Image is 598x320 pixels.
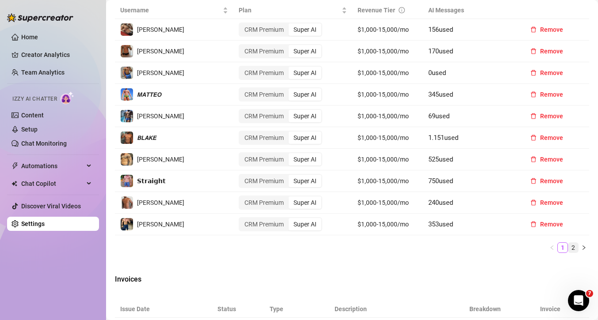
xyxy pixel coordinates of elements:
[11,181,17,187] img: Chat Copilot
[137,199,184,206] span: [PERSON_NAME]
[352,41,423,62] td: $1,000-15,000/mo
[289,88,321,101] div: Super AI
[240,175,289,187] div: CRM Premium
[547,242,557,253] li: Previous Page
[240,23,289,36] div: CRM Premium
[530,200,537,206] span: delete
[428,220,453,228] span: 353 used
[121,218,133,230] img: Paul
[137,48,184,55] span: [PERSON_NAME]
[11,162,19,169] span: thunderbolt
[352,105,423,127] td: $1,000-15,000/mo
[120,5,221,15] span: Username
[352,192,423,214] td: $1,000-15,000/mo
[428,134,458,142] span: 1.151 used
[428,26,453,34] span: 156 used
[21,34,38,41] a: Home
[579,242,589,253] li: Next Page
[568,290,589,311] iframe: Intercom live chat
[523,174,570,188] button: Remove
[212,301,264,318] th: Status
[239,44,322,58] div: segmented control
[358,7,395,14] span: Revenue Tier
[540,26,563,33] span: Remove
[137,221,184,228] span: [PERSON_NAME]
[289,110,321,122] div: Super AI
[540,113,563,120] span: Remove
[523,196,570,210] button: Remove
[21,48,92,62] a: Creator Analytics
[530,113,537,119] span: delete
[289,45,321,57] div: Super AI
[530,135,537,141] span: delete
[233,2,352,19] th: Plan
[137,26,184,33] span: [PERSON_NAME]
[239,5,339,15] span: Plan
[137,134,156,141] span: 𝘽𝙇𝘼𝙆𝙀
[239,131,322,145] div: segmented control
[289,153,321,166] div: Super AI
[21,69,65,76] a: Team Analytics
[21,140,67,147] a: Chat Monitoring
[530,221,537,227] span: delete
[352,62,423,84] td: $1,000-15,000/mo
[540,221,563,228] span: Remove
[530,178,537,184] span: delete
[21,203,81,210] a: Discover Viral Videos
[530,91,537,98] span: delete
[540,199,563,206] span: Remove
[264,301,329,318] th: Type
[523,152,570,166] button: Remove
[121,23,133,36] img: Dylan
[61,91,74,104] img: AI Chatter
[523,109,570,123] button: Remove
[352,170,423,192] td: $1,000-15,000/mo
[523,66,570,80] button: Remove
[523,217,570,231] button: Remove
[568,243,578,252] a: 2
[289,132,321,144] div: Super AI
[530,156,537,162] span: delete
[239,87,322,102] div: segmented control
[137,91,161,98] span: 𝙈𝘼𝙏𝙏𝙀𝙊
[540,134,563,141] span: Remove
[240,132,289,144] div: CRM Premium
[329,301,459,318] th: Description
[21,220,45,227] a: Settings
[459,301,511,318] th: Breakdown
[121,110,133,122] img: Arthur
[352,19,423,41] td: $1,000-15,000/mo
[7,13,73,22] img: logo-BBDzfeDw.svg
[523,44,570,58] button: Remove
[428,199,453,207] span: 240 used
[121,175,133,187] img: 𝗦𝘁𝗿𝗮𝗶𝗴𝗵𝘁
[12,95,57,103] span: Izzy AI Chatter
[399,7,405,13] span: info-circle
[523,131,570,145] button: Remove
[115,274,263,285] span: Invoices
[540,177,563,184] span: Remove
[581,245,587,250] span: right
[239,174,322,188] div: segmented control
[239,109,322,123] div: segmented control
[21,177,84,191] span: Chat Copilot
[137,156,184,163] span: [PERSON_NAME]
[121,88,133,101] img: 𝙈𝘼𝙏𝙏𝙀𝙊
[21,159,84,173] span: Automations
[239,217,322,231] div: segmented control
[540,91,563,98] span: Remove
[240,153,289,166] div: CRM Premium
[423,2,518,19] th: AI Messages
[586,290,593,297] span: 7
[137,113,184,120] span: [PERSON_NAME]
[511,301,589,318] th: Invoice
[428,177,453,185] span: 750 used
[289,67,321,79] div: Super AI
[558,243,568,252] a: 1
[579,242,589,253] button: right
[239,152,322,166] div: segmented control
[428,90,453,98] span: 345 used
[121,45,133,57] img: Anthony
[530,70,537,76] span: delete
